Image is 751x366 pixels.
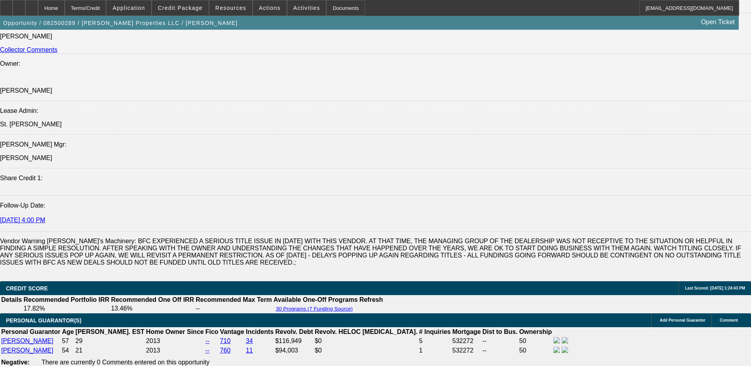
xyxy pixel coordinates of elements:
[519,337,552,345] td: 50
[685,286,745,290] span: Last Scored: [DATE] 1:24:43 PM
[195,305,272,313] td: --
[76,328,144,335] b: [PERSON_NAME]. EST
[62,328,74,335] b: Age
[246,347,253,354] a: 11
[315,328,418,335] b: Revolv. HELOC [MEDICAL_DATA].
[698,15,738,29] a: Open Ticket
[106,0,151,15] button: Application
[110,305,194,313] td: 13.46%
[23,305,110,313] td: 17.82%
[75,346,145,355] td: 21
[195,296,272,304] th: Recommended Max Term
[158,5,203,11] span: Credit Package
[482,346,518,355] td: --
[314,337,418,345] td: $0
[1,359,30,366] b: Negative:
[452,346,481,355] td: 532272
[259,5,281,11] span: Actions
[61,346,74,355] td: 54
[553,337,560,343] img: facebook-icon.png
[146,337,160,344] span: 2013
[1,347,53,354] a: [PERSON_NAME]
[287,0,326,15] button: Activities
[418,337,451,345] td: 5
[452,337,481,345] td: 532272
[553,347,560,353] img: facebook-icon.png
[75,337,145,345] td: 29
[6,317,82,324] span: PERSONAL GUARANTOR(S)
[519,328,552,335] b: Ownership
[293,5,320,11] span: Activities
[253,0,287,15] button: Actions
[660,318,705,322] span: Add Personal Guarantor
[482,337,518,345] td: --
[1,296,22,304] th: Details
[419,328,451,335] b: # Inquiries
[246,337,253,344] a: 34
[220,328,244,335] b: Vantage
[273,296,358,304] th: Available One-Off Programs
[483,328,518,335] b: Dist to Bus.
[215,5,246,11] span: Resources
[42,359,209,366] span: There are currently 0 Comments entered on this opportunity
[418,346,451,355] td: 1
[246,328,274,335] b: Incidents
[152,0,209,15] button: Credit Package
[209,0,252,15] button: Resources
[314,346,418,355] td: $0
[1,337,53,344] a: [PERSON_NAME]
[275,328,313,335] b: Revolv. Debt
[274,305,355,312] button: 30 Programs (7 Funding Source)
[220,347,231,354] a: 760
[3,20,238,26] span: Opportunity / 082500289 / [PERSON_NAME] Properties LLC / [PERSON_NAME]
[112,5,145,11] span: Application
[146,328,204,335] b: Home Owner Since
[359,296,384,304] th: Refresh
[519,346,552,355] td: 50
[275,346,314,355] td: $94,003
[6,285,48,292] span: CREDIT SCORE
[1,328,60,335] b: Personal Guarantor
[220,337,231,344] a: 710
[146,347,160,354] span: 2013
[205,347,210,354] a: --
[562,347,568,353] img: linkedin-icon.png
[562,337,568,343] img: linkedin-icon.png
[453,328,481,335] b: Mortgage
[23,296,110,304] th: Recommended Portfolio IRR
[205,328,219,335] b: Fico
[61,337,74,345] td: 57
[720,318,738,322] span: Comment
[205,337,210,344] a: --
[275,337,314,345] td: $116,949
[110,296,194,304] th: Recommended One Off IRR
